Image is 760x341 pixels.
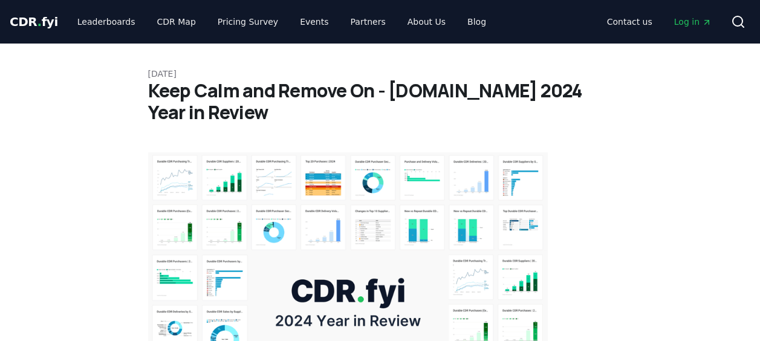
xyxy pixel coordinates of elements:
h1: Keep Calm and Remove On - [DOMAIN_NAME] 2024 Year in Review [148,80,612,123]
span: . [37,15,42,29]
a: Partners [341,11,395,33]
a: About Us [398,11,455,33]
p: [DATE] [148,68,612,80]
a: Contact us [597,11,662,33]
a: Log in [664,11,721,33]
nav: Main [597,11,721,33]
span: Log in [674,16,712,28]
a: Blog [458,11,496,33]
a: Leaderboards [68,11,145,33]
a: Events [290,11,338,33]
a: CDR Map [148,11,206,33]
a: Pricing Survey [208,11,288,33]
a: CDR.fyi [10,13,58,30]
nav: Main [68,11,496,33]
span: CDR fyi [10,15,58,29]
